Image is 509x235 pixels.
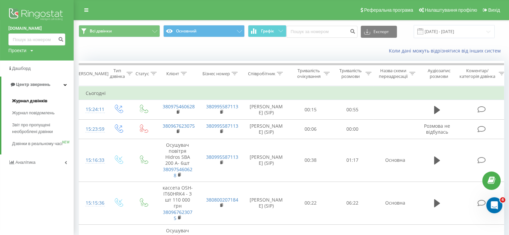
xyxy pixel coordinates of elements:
[8,47,26,54] div: Проекти
[364,7,413,13] span: Реферальна програма
[86,197,99,210] div: 15:15:36
[243,100,290,119] td: [PERSON_NAME] (SIP)
[86,154,99,167] div: 15:16:33
[458,68,497,79] div: Коментар/категорія дзвінка
[286,26,357,38] input: Пошук за номером
[206,123,238,129] a: 380995587113
[79,25,160,37] button: Всі дзвінки
[12,66,31,71] span: Дашборд
[243,119,290,139] td: [PERSON_NAME] (SIP)
[8,25,65,32] a: [DOMAIN_NAME]
[12,98,48,104] span: Журнал дзвінків
[389,47,504,54] a: Коли дані можуть відрізнятися вiд інших систем
[290,100,332,119] td: 00:15
[90,28,112,34] span: Всі дзвінки
[156,139,199,182] td: Осушувач повітря Hidros SBA 200 A- 6шт
[423,68,455,79] div: Аудіозапис розмови
[79,87,507,100] td: Сьогодні
[163,103,195,110] a: 380975460628
[486,197,502,213] iframe: Intercom live chat
[163,123,195,129] a: 380967623075
[12,140,62,147] span: Дзвінки в реальному часі
[136,71,149,77] div: Статус
[8,33,65,45] input: Пошук за номером
[425,7,477,13] span: Налаштування профілю
[379,68,408,79] div: Назва схеми переадресації
[500,197,505,203] span: 4
[8,7,65,23] img: Ringostat logo
[361,26,397,38] button: Експорт
[12,107,74,119] a: Журнал повідомлень
[110,68,125,79] div: Тип дзвінка
[75,71,108,77] div: [PERSON_NAME]
[163,25,245,37] button: Основний
[16,82,50,87] span: Центр звернень
[290,119,332,139] td: 00:06
[1,77,74,93] a: Центр звернень
[261,29,274,33] span: Графік
[206,154,238,160] a: 380995587113
[332,182,373,224] td: 06:22
[332,100,373,119] td: 00:55
[243,182,290,224] td: [PERSON_NAME] (SIP)
[163,209,192,221] a: 380967623075
[295,68,322,79] div: Тривалість очікування
[337,68,364,79] div: Тривалість розмови
[206,197,238,203] a: 380800207184
[12,122,70,135] span: Звіт про пропущені необроблені дзвінки
[12,110,55,116] span: Журнал повідомлень
[373,182,417,224] td: Основна
[12,119,74,138] a: Звіт про пропущені необроблені дзвінки
[290,182,332,224] td: 00:22
[163,166,192,179] a: 380975460628
[424,123,450,135] span: Розмова не відбулась
[156,182,199,224] td: кассета OSH-IT60HRK4 - 3 шт 110 000 грн
[86,123,99,136] div: 15:23:59
[202,71,230,77] div: Бізнес номер
[12,95,74,107] a: Журнал дзвінків
[206,103,238,110] a: 380995587113
[12,138,74,150] a: Дзвінки в реальному часіNEW
[290,139,332,182] td: 00:38
[488,7,500,13] span: Вихід
[248,71,275,77] div: Співробітник
[248,25,286,37] button: Графік
[332,139,373,182] td: 01:17
[332,119,373,139] td: 00:00
[15,160,35,165] span: Аналiтика
[373,139,417,182] td: Основна
[166,71,179,77] div: Клієнт
[86,103,99,116] div: 15:24:11
[243,139,290,182] td: [PERSON_NAME] (SIP)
